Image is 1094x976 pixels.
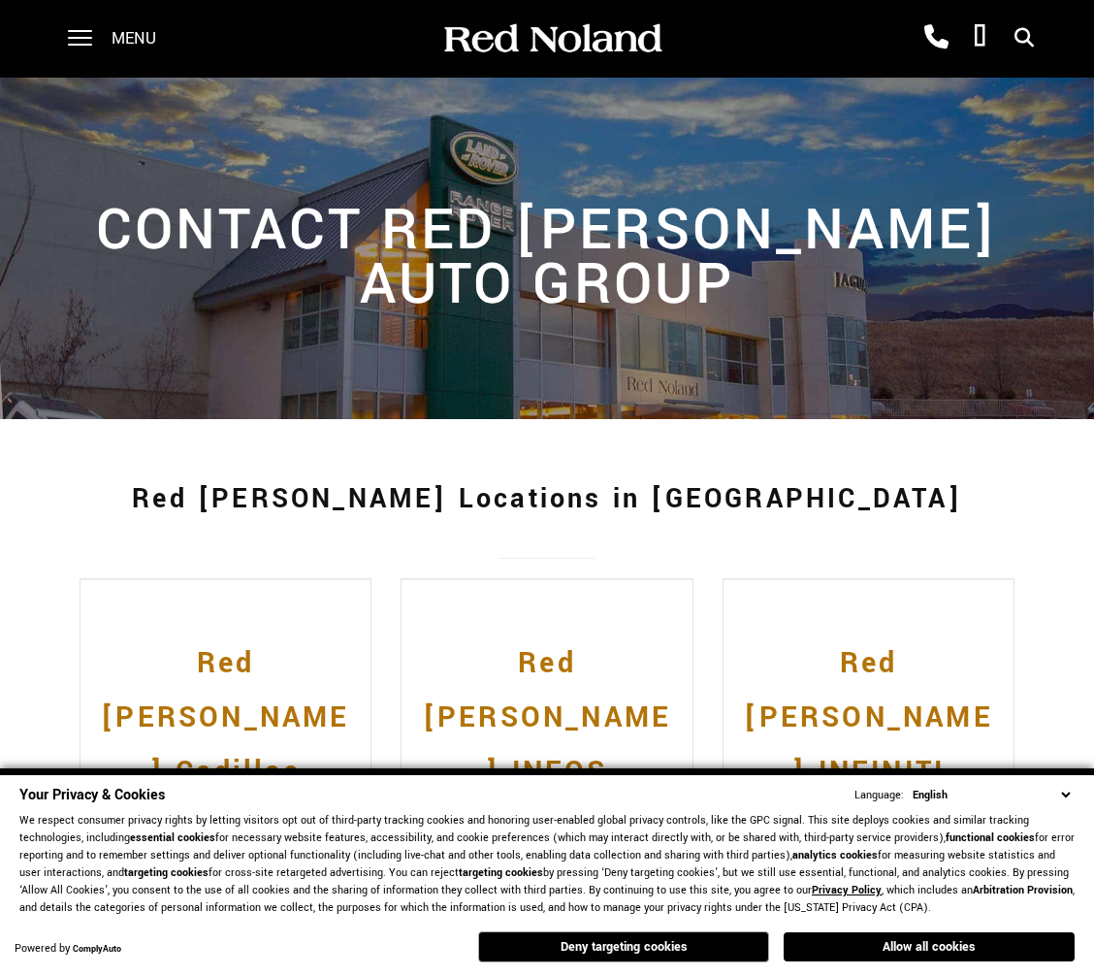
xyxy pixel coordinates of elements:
strong: essential cookies [130,830,215,845]
a: Red [PERSON_NAME] INFINITI [742,617,996,799]
p: We respect consumer privacy rights by letting visitors opt out of third-party tracking cookies an... [19,812,1075,917]
strong: targeting cookies [124,865,209,880]
div: Language: [854,790,904,801]
a: ComplyAuto [73,943,121,956]
select: Language Select [908,786,1075,804]
a: Red [PERSON_NAME] INEOS Grenadier [420,617,674,854]
strong: Arbitration Provision [973,883,1073,897]
img: Red Noland Auto Group [440,22,663,56]
a: Red [PERSON_NAME] Cadillac [99,617,353,799]
h2: Contact Red [PERSON_NAME] Auto Group [69,184,1024,312]
div: Powered by [15,943,121,956]
h1: Red [PERSON_NAME] Locations in [GEOGRAPHIC_DATA] [80,461,1015,538]
a: Privacy Policy [812,883,882,897]
button: Allow all cookies [784,932,1075,961]
span: Your Privacy & Cookies [19,785,165,805]
strong: analytics cookies [792,848,878,862]
strong: targeting cookies [459,865,543,880]
button: Deny targeting cookies [478,931,769,962]
strong: functional cookies [946,830,1035,845]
